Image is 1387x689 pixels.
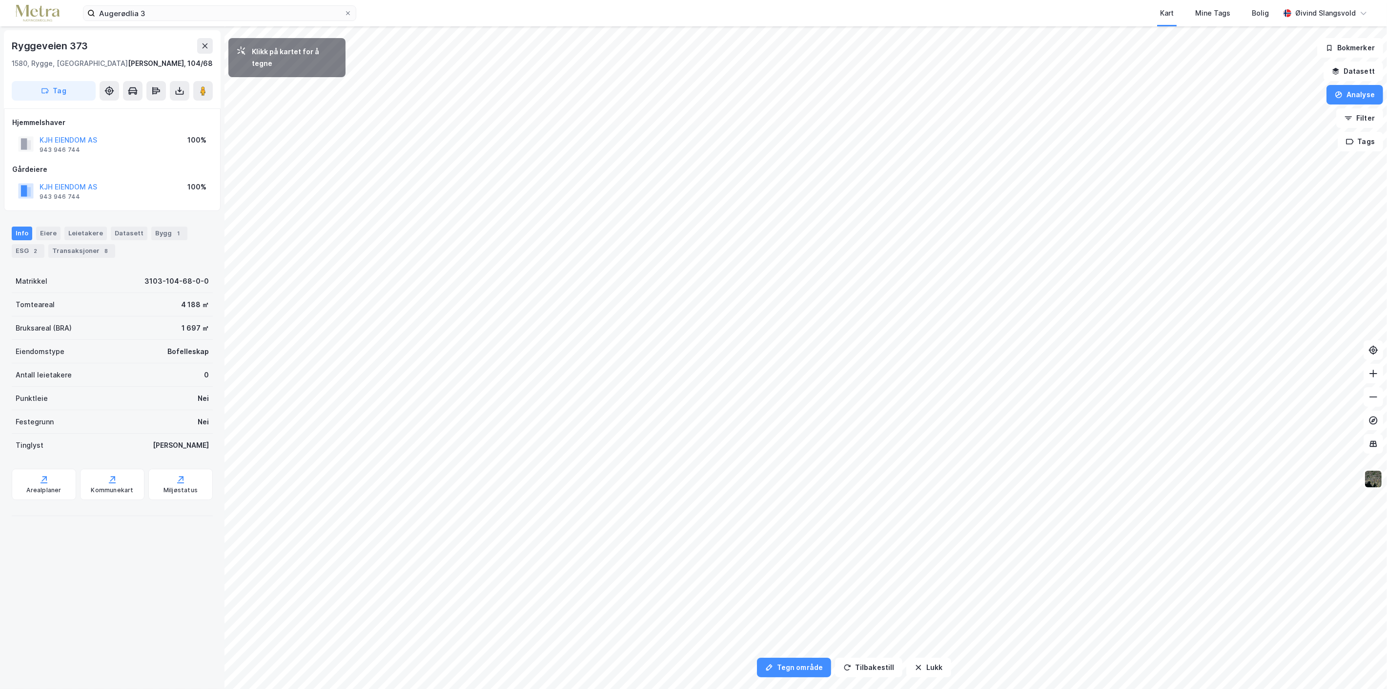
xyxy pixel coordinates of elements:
[36,227,61,240] div: Eiere
[16,5,60,22] img: metra-logo.256734c3b2bbffee19d4.png
[1326,85,1383,104] button: Analyse
[174,229,184,238] div: 1
[12,38,90,54] div: Ryggeveien 373
[12,58,128,69] div: 1580, Rygge, [GEOGRAPHIC_DATA]
[151,227,187,240] div: Bygg
[40,146,80,154] div: 943 946 744
[12,117,212,128] div: Hjemmelshaver
[91,486,133,494] div: Kommunekart
[204,369,209,381] div: 0
[16,275,47,287] div: Matrikkel
[12,244,44,258] div: ESG
[16,299,55,311] div: Tomteareal
[1317,38,1383,58] button: Bokmerker
[48,244,115,258] div: Transaksjoner
[1338,642,1387,689] iframe: Chat Widget
[128,58,213,69] div: [PERSON_NAME], 104/68
[16,393,48,404] div: Punktleie
[153,439,209,451] div: [PERSON_NAME]
[16,439,43,451] div: Tinglyst
[1338,132,1383,151] button: Tags
[187,134,206,146] div: 100%
[181,299,209,311] div: 4 188 ㎡
[1338,642,1387,689] div: Kontrollprogram for chat
[1364,470,1383,488] img: 9k=
[64,227,107,240] div: Leietakere
[40,193,80,201] div: 943 946 744
[1252,7,1269,19] div: Bolig
[31,246,41,256] div: 2
[12,81,96,101] button: Tag
[906,658,951,677] button: Lukk
[1160,7,1174,19] div: Kart
[163,486,198,494] div: Miljøstatus
[12,227,32,240] div: Info
[102,246,111,256] div: 8
[1336,108,1383,128] button: Filter
[757,658,831,677] button: Tegn område
[16,322,72,334] div: Bruksareal (BRA)
[1295,7,1356,19] div: Øivind Slangsvold
[198,393,209,404] div: Nei
[835,658,902,677] button: Tilbakestill
[167,346,209,357] div: Bofelleskap
[16,416,54,428] div: Festegrunn
[252,46,338,69] div: Klikk på kartet for å tegne
[111,227,147,240] div: Datasett
[1324,62,1383,81] button: Datasett
[16,369,72,381] div: Antall leietakere
[95,6,344,21] input: Søk på adresse, matrikkel, gårdeiere, leietakere eller personer
[26,486,61,494] div: Arealplaner
[12,164,212,175] div: Gårdeiere
[16,346,64,357] div: Eiendomstype
[198,416,209,428] div: Nei
[144,275,209,287] div: 3103-104-68-0-0
[1195,7,1230,19] div: Mine Tags
[187,181,206,193] div: 100%
[182,322,209,334] div: 1 697 ㎡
